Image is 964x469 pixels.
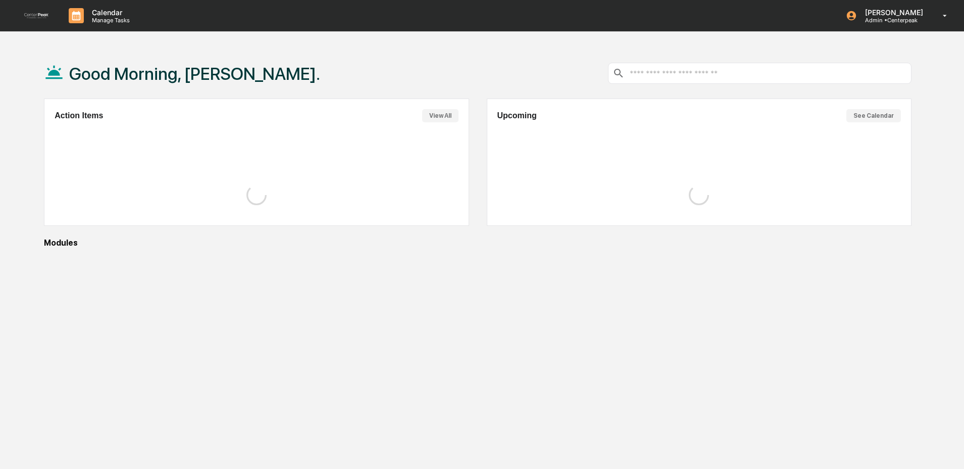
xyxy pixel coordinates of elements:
[24,13,48,18] img: logo
[422,109,459,122] button: View All
[846,109,901,122] button: See Calendar
[84,8,135,17] p: Calendar
[857,17,928,24] p: Admin • Centerpeak
[55,111,103,120] h2: Action Items
[69,64,320,84] h1: Good Morning, [PERSON_NAME].
[84,17,135,24] p: Manage Tasks
[857,8,928,17] p: [PERSON_NAME]
[497,111,537,120] h2: Upcoming
[44,238,911,248] div: Modules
